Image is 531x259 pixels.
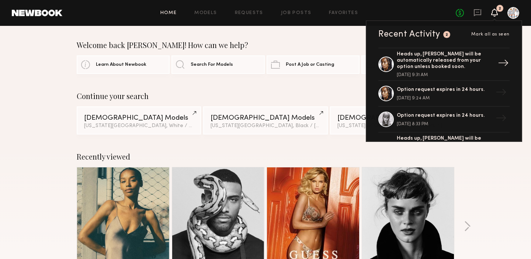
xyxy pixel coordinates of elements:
a: [DEMOGRAPHIC_DATA] Models[US_STATE][GEOGRAPHIC_DATA], White / Caucasian [77,106,201,134]
div: Heads up, [PERSON_NAME] will be automatically released from your option unless booked soon. [397,51,493,70]
span: Learn About Newbook [96,62,146,67]
div: Recent Activity [378,30,440,39]
a: Favorites [329,11,358,16]
span: Mark all as seen [471,32,510,37]
span: Post A Job or Casting [286,62,334,67]
a: Requests [235,11,263,16]
div: [DEMOGRAPHIC_DATA] Models [84,115,194,122]
div: [DEMOGRAPHIC_DATA] Models [337,115,447,122]
a: [DEMOGRAPHIC_DATA] Models[US_STATE][GEOGRAPHIC_DATA], Black / [DEMOGRAPHIC_DATA] [330,106,454,134]
div: → [493,110,510,129]
a: Post A Job or Casting [267,55,360,74]
div: [DATE] 9:24 AM [397,96,493,100]
a: Option request expires in 24 hours.[DATE] 8:33 PM→ [378,107,510,133]
div: [US_STATE][GEOGRAPHIC_DATA], White / Caucasian [84,123,194,129]
a: Contact Account Manager [361,55,454,74]
div: Recently viewed [77,152,454,161]
div: [US_STATE][GEOGRAPHIC_DATA], Black / [DEMOGRAPHIC_DATA] [211,123,320,129]
div: Option request expires in 24 hours. [397,113,493,119]
div: → [493,139,510,159]
a: Home [160,11,177,16]
div: Welcome back [PERSON_NAME]! How can we help? [77,41,454,50]
div: [DATE] 8:33 PM [397,122,493,126]
a: Models [194,11,217,16]
div: → [495,55,512,74]
a: [DEMOGRAPHIC_DATA] Models[US_STATE][GEOGRAPHIC_DATA], Black / [DEMOGRAPHIC_DATA] [203,106,327,134]
span: Search For Models [191,62,233,67]
div: 2 [499,7,501,11]
div: 2 [445,33,448,37]
div: → [493,84,510,103]
div: [DEMOGRAPHIC_DATA] Models [211,115,320,122]
a: Search For Models [171,55,264,74]
a: Heads up, [PERSON_NAME] will be automatically released from your option unless booked soon.[DATE]... [378,48,510,81]
a: Option request expires in 24 hours.[DATE] 9:24 AM→ [378,81,510,107]
a: Heads up, [PERSON_NAME] will be automatically released from your option unless booked soon.→ [378,133,510,165]
div: Option request expires in 24 hours. [397,87,493,93]
div: Heads up, [PERSON_NAME] will be automatically released from your option unless booked soon. [397,136,493,154]
div: [US_STATE][GEOGRAPHIC_DATA], Black / [DEMOGRAPHIC_DATA] [337,123,447,129]
div: [DATE] 9:31 AM [397,73,493,77]
a: Learn About Newbook [77,55,170,74]
a: Job Posts [281,11,312,16]
div: Continue your search [77,92,454,100]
